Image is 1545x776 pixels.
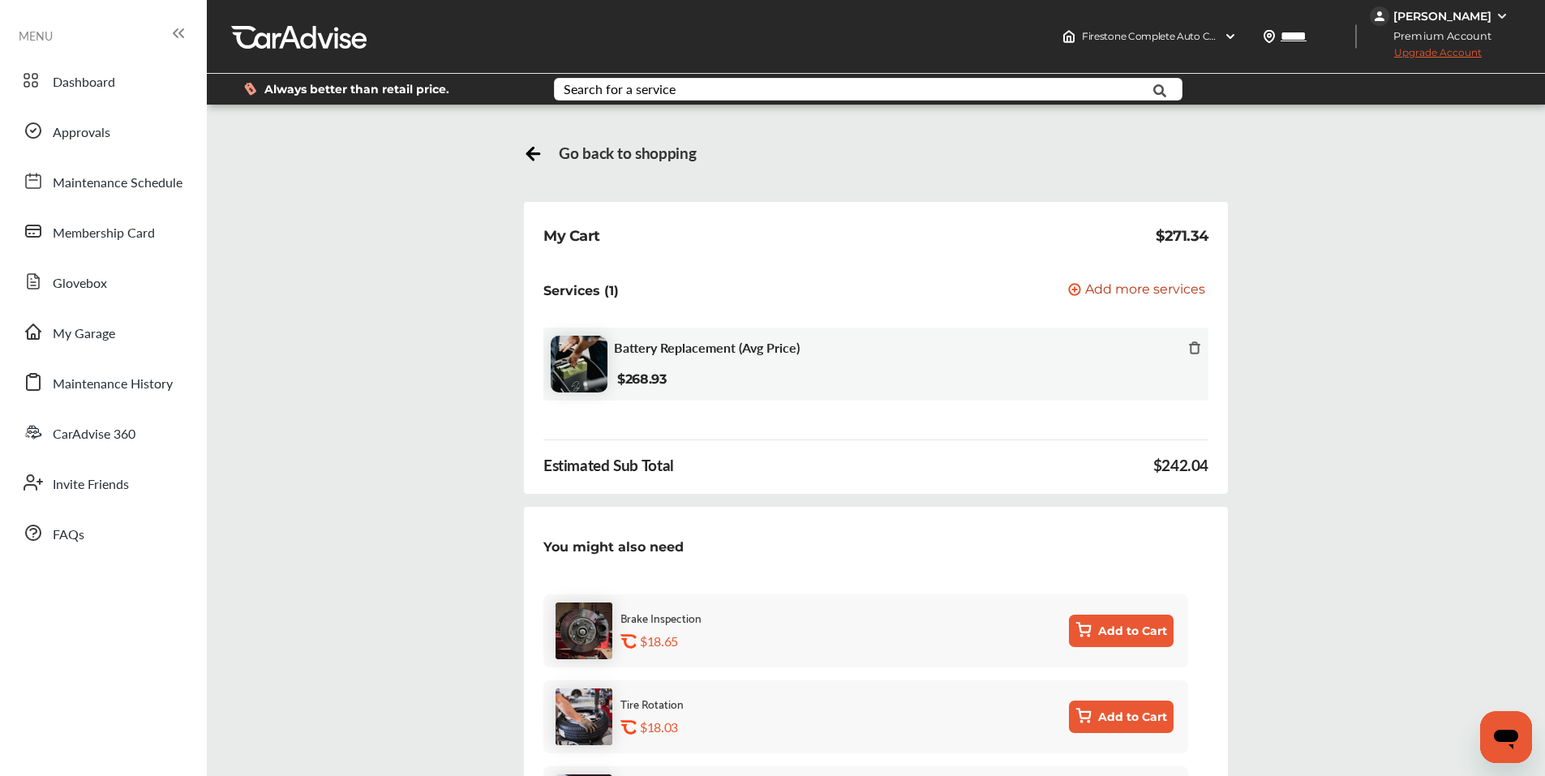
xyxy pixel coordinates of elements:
[1496,10,1509,23] img: WGsFRI8htEPBVLJbROoPRyZpYNWhNONpIPPETTm6eUC0GeLEiAAAAAElFTkSuQmCC
[1068,283,1205,298] button: Add more services
[1224,30,1237,43] img: header-down-arrow.9dd2ce7d.svg
[620,694,684,713] div: Tire Rotation
[53,173,182,194] span: Maintenance Schedule
[640,633,791,649] div: $18.65
[1068,283,1208,298] a: Add more services
[53,374,173,395] span: Maintenance History
[15,210,191,252] a: Membership Card
[15,361,191,403] a: Maintenance History
[53,424,135,445] span: CarAdvise 360
[617,371,667,387] b: $268.93
[1153,457,1208,474] div: $242.04
[264,84,449,95] span: Always better than retail price.
[15,160,191,202] a: Maintenance Schedule
[53,273,107,294] span: Glovebox
[15,411,191,453] a: CarAdvise 360
[15,260,191,302] a: Glovebox
[1370,6,1389,26] img: jVpblrzwTbfkPYzPPzSLxeg0AAAAASUVORK5CYII=
[53,324,115,345] span: My Garage
[1370,46,1482,66] span: Upgrade Account
[15,59,191,101] a: Dashboard
[559,144,696,162] span: Go back to shopping
[53,223,155,244] span: Membership Card
[1085,283,1205,298] span: Add more services
[53,72,115,93] span: Dashboard
[556,688,612,745] img: tire-rotation-thumb.jpg
[551,336,607,392] img: battery-replacement-thumb.jpg
[15,461,191,504] a: Invite Friends
[620,608,702,627] div: Brake Inspection
[1082,30,1479,42] span: Firestone Complete Auto Care 793863 , [STREET_ADDRESS] TEMECULA , CA 92591-6031
[1069,701,1174,733] button: Add to Cart
[1355,24,1357,49] img: header-divider.bc55588e.svg
[543,283,619,298] p: Services (1)
[1480,711,1532,763] iframe: Button to launch messaging window
[556,602,612,659] img: brake-inspection-thumb.jpg
[15,512,191,554] a: FAQs
[53,474,129,495] span: Invite Friends
[15,109,191,152] a: Approvals
[543,539,684,555] p: You might also need
[53,525,84,546] span: FAQs
[19,29,53,42] span: MENU
[244,82,256,96] img: dollor_label_vector.a70140d1.svg
[1062,30,1075,43] img: header-home-logo.8d720a4f.svg
[614,340,800,355] span: Battery Replacement (Avg Price)
[1069,615,1174,647] button: Add to Cart
[15,311,191,353] a: My Garage
[543,457,674,474] div: Estimated Sub Total
[1371,28,1504,45] span: Premium Account
[564,83,676,96] div: Search for a service
[53,122,110,144] span: Approvals
[640,719,791,735] div: $18.03
[1393,9,1491,24] div: [PERSON_NAME]
[1263,30,1276,43] img: location_vector.a44bc228.svg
